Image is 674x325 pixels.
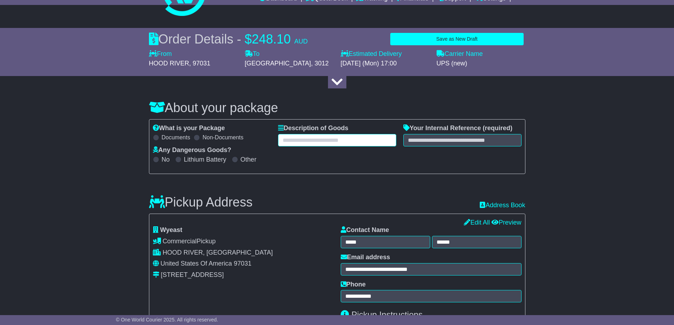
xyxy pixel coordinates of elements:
[245,50,260,58] label: To
[341,60,430,68] div: [DATE] (Mon) 17:00
[161,260,232,267] span: United States Of America
[149,195,253,209] h3: Pickup Address
[149,101,525,115] h3: About your package
[163,249,273,256] span: HOOD RIVER, [GEOGRAPHIC_DATA]
[116,317,218,323] span: © One World Courier 2025. All rights reserved.
[153,124,225,132] label: What is your Package
[241,156,257,164] label: Other
[341,281,366,289] label: Phone
[202,134,243,141] label: Non-Documents
[294,38,308,45] span: AUD
[163,238,197,245] span: Commercial
[341,254,390,261] label: Email address
[341,50,430,58] label: Estimated Delivery
[480,202,525,209] a: Address Book
[403,124,513,132] label: Your Internal Reference (required)
[162,156,170,164] label: No
[184,156,226,164] label: Lithium Battery
[149,31,308,47] div: Order Details -
[491,219,521,226] a: Preview
[245,60,311,67] span: [GEOGRAPHIC_DATA]
[437,50,483,58] label: Carrier Name
[341,226,389,234] label: Contact Name
[234,260,252,267] span: 97031
[245,32,252,46] span: $
[189,60,211,67] span: , 97031
[149,50,172,58] label: From
[252,32,291,46] span: 248.10
[437,60,525,68] div: UPS (new)
[153,146,231,154] label: Any Dangerous Goods?
[161,271,224,279] div: [STREET_ADDRESS]
[390,33,523,45] button: Save as New Draft
[278,124,348,132] label: Description of Goods
[162,134,190,141] label: Documents
[311,60,329,67] span: , 3012
[160,226,183,233] span: Wyeast
[149,60,189,67] span: HOOD RIVER
[153,238,334,245] div: Pickup
[351,310,422,319] span: Pickup Instructions
[464,219,490,226] a: Edit All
